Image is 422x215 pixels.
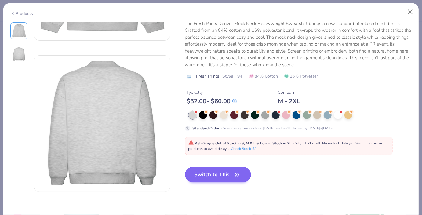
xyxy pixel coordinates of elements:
[193,125,335,131] div: Order using these colors [DATE] and we'll deliver by [DATE]-[DATE].
[187,89,237,96] div: Typically
[188,141,383,151] span: : Only 51 XLs left. No restock date yet. Switch colors or products to avoid delays.
[405,6,416,18] button: Close
[185,167,251,182] button: Switch to This
[284,73,318,79] span: 16% Polyester
[195,141,292,146] strong: Ash Grey is Out of Stock in S, M & L & Low in Stock in XL
[223,73,242,79] span: Style FP94
[231,146,256,151] button: Check Stock
[12,24,26,38] img: Front
[278,89,300,96] div: Comes In
[185,20,412,68] div: The Fresh Prints Denver Mock Neck Heavyweight Sweatshirt brings a new standard of relaxed confide...
[196,73,220,79] span: Fresh Prints
[10,10,33,17] div: Products
[34,56,170,192] img: Back
[12,47,26,61] img: Back
[249,73,278,79] span: 84% Cotton
[278,97,300,105] div: M - 2XL
[185,74,193,79] img: brand logo
[193,126,221,130] strong: Standard Order :
[187,97,237,105] div: $ 52.00 - $ 60.00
